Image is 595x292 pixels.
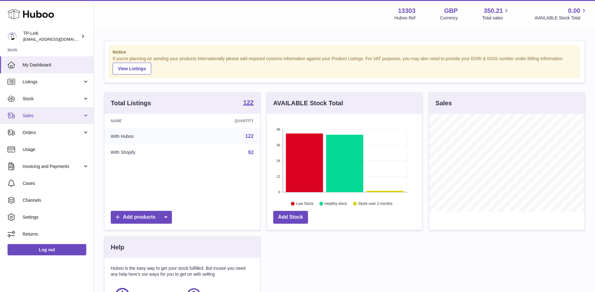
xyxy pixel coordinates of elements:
span: Invoicing and Payments [23,164,82,169]
span: Cases [23,180,89,186]
strong: 122 [243,99,253,106]
a: View Listings [113,63,151,75]
a: 122 [243,99,253,107]
span: Usage [23,147,89,153]
div: TP-Link [23,30,80,42]
span: Total sales [482,15,510,21]
th: Name [104,114,188,128]
img: gaby.chen@tp-link.com [8,32,17,41]
strong: 13303 [398,7,416,15]
span: Sales [23,113,82,119]
h3: Sales [435,99,452,107]
text: 36 [276,143,280,147]
span: Settings [23,214,89,220]
text: 48 [276,128,280,131]
text: 12 [276,175,280,178]
h3: Help [111,243,124,252]
span: 350.21 [484,7,503,15]
h3: AVAILABLE Stock Total [273,99,343,107]
strong: Notice [113,49,576,55]
p: Huboo is the easy way to get your stock fulfilled. But incase you need any help here's our ways f... [111,265,254,277]
text: 0 [278,190,280,194]
span: Orders [23,130,82,136]
span: Listings [23,79,82,85]
a: 122 [245,133,254,139]
span: [EMAIL_ADDRESS][DOMAIN_NAME] [23,37,92,42]
text: Healthy stock [324,201,347,206]
text: Stock over 2 months [358,201,392,206]
a: 92 [248,150,254,155]
th: Quantity [188,114,260,128]
div: Currency [440,15,458,21]
div: If you're planning on sending your products internationally please add required customs informati... [113,56,576,75]
strong: GBP [444,7,458,15]
h3: Total Listings [111,99,151,107]
a: Log out [8,244,86,255]
a: 0.00 AVAILABLE Stock Total [534,7,587,21]
span: 0.00 [568,7,580,15]
span: My Dashboard [23,62,89,68]
td: With Shopify [104,144,188,161]
span: AVAILABLE Stock Total [534,15,587,21]
a: 350.21 Total sales [482,7,510,21]
span: Returns [23,231,89,237]
span: Stock [23,96,82,102]
text: Low Stock [296,201,314,206]
a: Add Stock [273,211,308,224]
text: 24 [276,159,280,163]
div: Huboo Ref [395,15,416,21]
td: With Huboo [104,128,188,144]
span: Channels [23,197,89,203]
a: Add products [111,211,172,224]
